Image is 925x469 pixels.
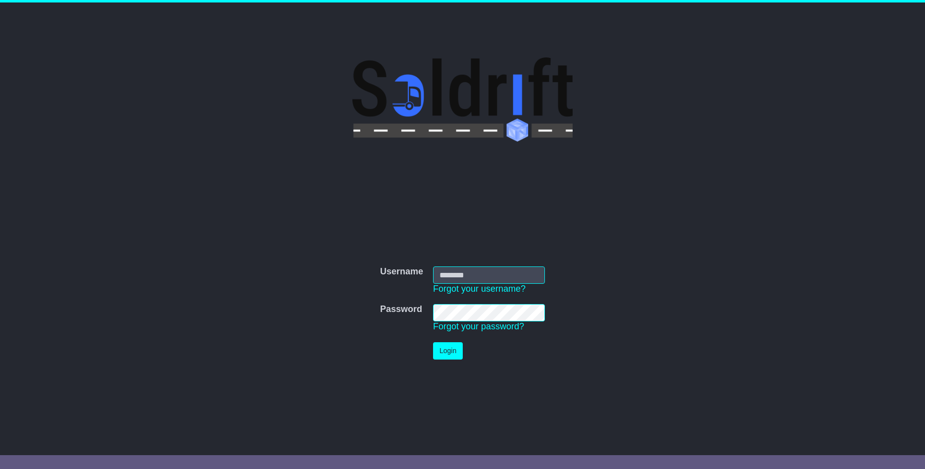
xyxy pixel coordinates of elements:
a: Forgot your password? [433,321,524,331]
button: Login [433,342,463,360]
a: Forgot your username? [433,284,526,294]
label: Password [380,304,422,315]
img: Soldrift Pty Ltd [352,57,573,142]
label: Username [380,266,423,277]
